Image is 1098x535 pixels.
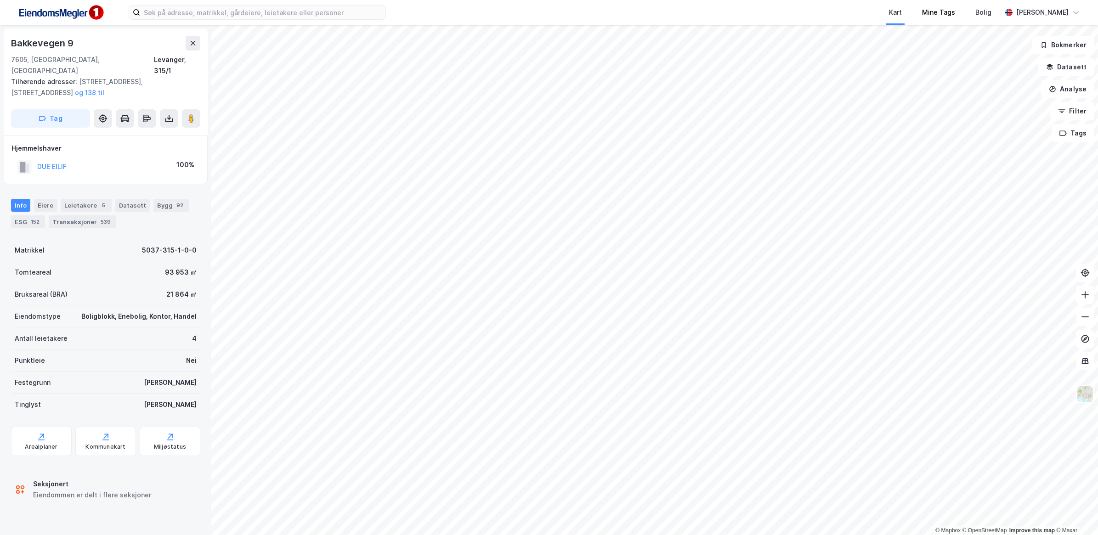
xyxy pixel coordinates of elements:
[165,267,197,278] div: 93 953 ㎡
[889,7,902,18] div: Kart
[11,215,45,228] div: ESG
[1038,58,1094,76] button: Datasett
[99,201,108,210] div: 5
[1009,527,1055,534] a: Improve this map
[166,289,197,300] div: 21 864 ㎡
[99,217,113,226] div: 539
[15,333,68,344] div: Antall leietakere
[1032,36,1094,54] button: Bokmerker
[962,527,1007,534] a: OpenStreetMap
[176,159,194,170] div: 100%
[15,2,107,23] img: F4PB6Px+NJ5v8B7XTbfpPpyloAAAAASUVORK5CYII=
[922,7,955,18] div: Mine Tags
[11,109,90,128] button: Tag
[153,199,189,212] div: Bygg
[15,377,51,388] div: Festegrunn
[140,6,385,19] input: Søk på adresse, matrikkel, gårdeiere, leietakere eller personer
[33,479,151,490] div: Seksjonert
[1050,102,1094,120] button: Filter
[11,76,193,98] div: [STREET_ADDRESS], [STREET_ADDRESS]
[935,527,961,534] a: Mapbox
[144,377,197,388] div: [PERSON_NAME]
[15,311,61,322] div: Eiendomstype
[1052,124,1094,142] button: Tags
[81,311,197,322] div: Boligblokk, Enebolig, Kontor, Handel
[15,245,45,256] div: Matrikkel
[15,267,51,278] div: Tomteareal
[15,289,68,300] div: Bruksareal (BRA)
[11,54,154,76] div: 7605, [GEOGRAPHIC_DATA], [GEOGRAPHIC_DATA]
[11,199,30,212] div: Info
[1041,80,1094,98] button: Analyse
[25,443,57,451] div: Arealplaner
[15,355,45,366] div: Punktleie
[61,199,112,212] div: Leietakere
[142,245,197,256] div: 5037-315-1-0-0
[144,399,197,410] div: [PERSON_NAME]
[11,36,75,51] div: Bakkevegen 9
[49,215,116,228] div: Transaksjoner
[1052,491,1098,535] div: Kontrollprogram for chat
[154,443,186,451] div: Miljøstatus
[1076,385,1094,403] img: Z
[186,355,197,366] div: Nei
[175,201,185,210] div: 92
[33,490,151,501] div: Eiendommen er delt i flere seksjoner
[1016,7,1069,18] div: [PERSON_NAME]
[1052,491,1098,535] iframe: Chat Widget
[34,199,57,212] div: Eiere
[154,54,200,76] div: Levanger, 315/1
[115,199,150,212] div: Datasett
[15,399,41,410] div: Tinglyst
[29,217,41,226] div: 152
[975,7,991,18] div: Bolig
[11,143,200,154] div: Hjemmelshaver
[11,78,79,85] span: Tilhørende adresser:
[85,443,125,451] div: Kommunekart
[192,333,197,344] div: 4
